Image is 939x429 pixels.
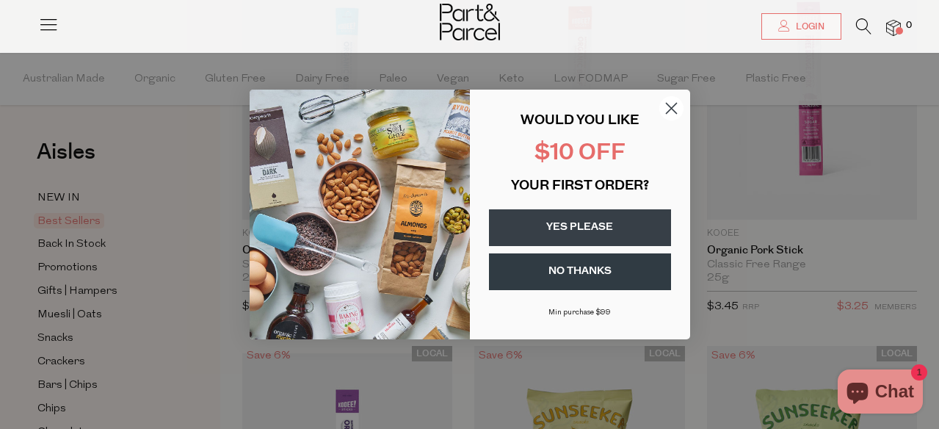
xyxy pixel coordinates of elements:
[440,4,500,40] img: Part&Parcel
[534,143,626,165] span: $10 OFF
[489,253,671,290] button: NO THANKS
[659,95,684,121] button: Close dialog
[902,19,916,32] span: 0
[548,309,611,317] span: Min purchase $99
[521,115,639,128] span: WOULD YOU LIKE
[250,90,470,339] img: 43fba0fb-7538-40bc-babb-ffb1a4d097bc.jpeg
[886,20,901,35] a: 0
[833,369,927,417] inbox-online-store-chat: Shopify online store chat
[761,13,841,40] a: Login
[511,180,649,193] span: YOUR FIRST ORDER?
[489,209,671,246] button: YES PLEASE
[792,21,824,33] span: Login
